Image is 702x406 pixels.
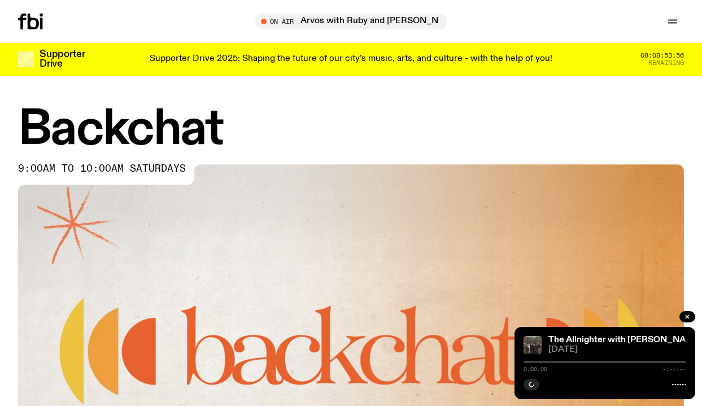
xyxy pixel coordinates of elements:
span: Remaining [648,60,684,66]
h3: Supporter Drive [40,50,85,69]
span: 08:08:53:56 [640,53,684,59]
p: Supporter Drive 2025: Shaping the future of our city’s music, arts, and culture - with the help o... [150,54,552,64]
span: -:--:-- [662,366,686,372]
button: On AirArvos with Ruby and [PERSON_NAME] [255,14,447,29]
span: 0:00:00 [524,366,547,372]
span: [DATE] [548,346,686,354]
span: 9:00am to 10:00am saturdays [18,164,186,173]
h1: Backchat [18,107,684,153]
